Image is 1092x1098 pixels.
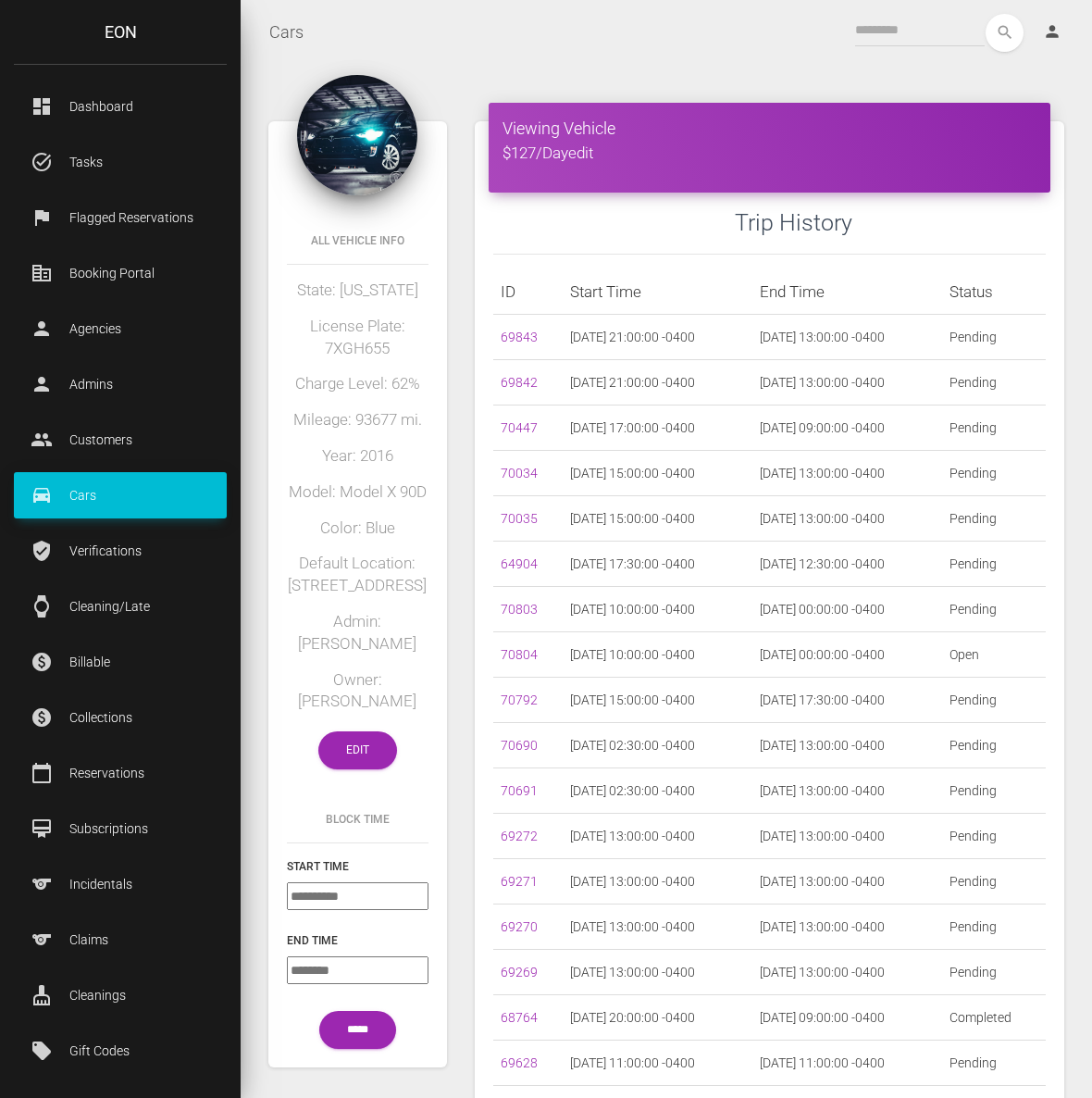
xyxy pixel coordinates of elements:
h6: Start Time [287,858,428,875]
p: Flagged Reservations [28,204,213,231]
td: [DATE] 21:00:00 -0400 [563,315,752,360]
a: paid Collections [14,694,227,741]
h5: $127/Day [503,143,1037,165]
td: [DATE] 11:00:00 -0400 [752,1041,942,1086]
h5: License Plate: 7XGH655 [287,316,428,360]
h5: State: [US_STATE] [287,280,428,302]
td: Pending [942,406,1046,451]
td: [DATE] 11:00:00 -0400 [563,1041,752,1086]
h5: Charge Level: 62% [287,373,428,395]
td: Pending [942,768,1046,814]
td: [DATE] 15:00:00 -0400 [563,451,752,496]
a: drive_eta Cars [14,472,227,518]
p: Billable [28,648,213,676]
button: search [986,14,1024,52]
p: Cleanings [28,981,213,1009]
td: [DATE] 10:00:00 -0400 [563,632,752,678]
h5: Color: Blue [287,518,428,540]
td: Pending [942,678,1046,723]
td: [DATE] 15:00:00 -0400 [563,496,752,542]
td: [DATE] 12:30:00 -0400 [752,542,942,587]
a: paid Billable [14,639,227,685]
a: 70035 [501,511,538,526]
a: 64904 [501,556,538,571]
a: edit [568,143,593,162]
p: Agencies [28,315,213,343]
a: person Agencies [14,306,227,352]
td: [DATE] 13:00:00 -0400 [752,768,942,814]
a: dashboard Dashboard [14,83,227,130]
td: [DATE] 13:00:00 -0400 [752,315,942,360]
a: Cars [269,9,304,56]
td: [DATE] 02:30:00 -0400 [563,723,752,768]
p: Claims [28,926,213,954]
td: Pending [942,905,1046,950]
td: [DATE] 13:00:00 -0400 [752,496,942,542]
td: [DATE] 00:00:00 -0400 [752,587,942,632]
a: Edit [318,731,397,769]
td: [DATE] 17:30:00 -0400 [563,542,752,587]
p: Admins [28,370,213,398]
a: people Customers [14,417,227,463]
td: [DATE] 13:00:00 -0400 [563,814,752,859]
td: [DATE] 13:00:00 -0400 [563,950,752,995]
a: 70690 [501,738,538,753]
a: flag Flagged Reservations [14,194,227,241]
td: [DATE] 13:00:00 -0400 [752,451,942,496]
h6: End Time [287,932,428,949]
h5: Default Location: [STREET_ADDRESS] [287,553,428,597]
h6: Block Time [287,811,428,828]
a: 69628 [501,1055,538,1070]
td: [DATE] 00:00:00 -0400 [752,632,942,678]
a: card_membership Subscriptions [14,805,227,852]
td: Pending [942,814,1046,859]
a: 68764 [501,1010,538,1025]
td: [DATE] 10:00:00 -0400 [563,587,752,632]
a: person Admins [14,361,227,407]
td: Completed [942,995,1046,1041]
h5: Mileage: 93677 mi. [287,409,428,431]
a: 70804 [501,647,538,662]
a: person [1029,14,1078,51]
a: cleaning_services Cleanings [14,972,227,1018]
h5: Year: 2016 [287,445,428,468]
a: 70691 [501,783,538,798]
td: [DATE] 13:00:00 -0400 [752,950,942,995]
td: Pending [942,542,1046,587]
td: [DATE] 15:00:00 -0400 [563,678,752,723]
th: Start Time [563,269,752,315]
img: 106.jpg [297,75,417,195]
p: Gift Codes [28,1037,213,1065]
td: [DATE] 21:00:00 -0400 [563,360,752,406]
td: [DATE] 13:00:00 -0400 [563,905,752,950]
p: Tasks [28,148,213,176]
h4: Viewing Vehicle [503,117,1037,140]
td: Pending [942,723,1046,768]
td: [DATE] 17:30:00 -0400 [752,678,942,723]
p: Cleaning/Late [28,593,213,620]
p: Booking Portal [28,259,213,287]
p: Cars [28,481,213,509]
p: Incidentals [28,870,213,898]
p: Collections [28,704,213,731]
a: watch Cleaning/Late [14,583,227,630]
p: Reservations [28,759,213,787]
td: Open [942,632,1046,678]
a: sports Claims [14,917,227,963]
td: [DATE] 20:00:00 -0400 [563,995,752,1041]
a: 70447 [501,420,538,435]
h5: Model: Model X 90D [287,481,428,504]
th: ID [493,269,564,315]
td: Pending [942,360,1046,406]
a: sports Incidentals [14,861,227,907]
a: verified_user Verifications [14,528,227,574]
td: [DATE] 13:00:00 -0400 [563,859,752,905]
td: Pending [942,1041,1046,1086]
p: Verifications [28,537,213,565]
a: 70803 [501,602,538,617]
td: Pending [942,859,1046,905]
a: 69272 [501,829,538,843]
h3: Trip History [735,206,1046,239]
p: Subscriptions [28,815,213,842]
